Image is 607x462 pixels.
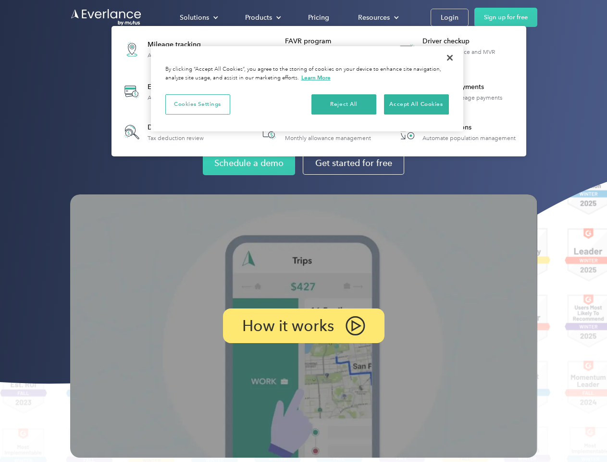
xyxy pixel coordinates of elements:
p: How it works [242,320,334,332]
div: Resources [358,12,390,24]
button: Cookies Settings [165,94,230,115]
a: Sign up for free [474,8,537,27]
a: HR IntegrationsAutomate population management [391,116,520,148]
a: Pricing [298,9,339,26]
div: Solutions [180,12,209,24]
a: Deduction finderTax deduction review [116,116,209,148]
a: Get started for free [303,152,404,175]
div: Resources [348,9,407,26]
div: Pricing [308,12,329,24]
div: HR Integrations [422,123,516,132]
a: More information about your privacy, opens in a new tab [301,74,331,81]
div: Expense tracking [148,82,217,92]
div: Mileage tracking [148,40,210,50]
div: Automate population management [422,135,516,141]
div: License, insurance and MVR verification [422,49,521,62]
div: Products [235,9,289,26]
div: Automatic transaction logs [148,94,217,101]
div: Deduction finder [148,123,204,132]
a: Mileage trackingAutomatic mileage logs [116,32,215,67]
div: Solutions [170,9,226,26]
div: Monthly allowance management [285,135,371,141]
button: Close [439,47,460,68]
div: Privacy [151,46,463,131]
a: Expense trackingAutomatic transaction logs [116,74,222,109]
a: Accountable planMonthly allowance management [254,116,376,148]
div: Tax deduction review [148,135,204,141]
nav: Products [111,26,526,156]
div: Driver checkup [422,37,521,46]
a: Schedule a demo [203,151,295,175]
a: Go to homepage [70,8,142,26]
button: Accept All Cookies [384,94,449,115]
div: Products [245,12,272,24]
input: Submit [71,57,119,77]
div: Login [441,12,458,24]
a: Driver checkupLicense, insurance and MVR verification [391,32,521,67]
div: Automatic mileage logs [148,52,210,59]
div: FAVR program [285,37,384,46]
button: Reject All [311,94,376,115]
a: FAVR programFixed & Variable Rate reimbursement design & management [254,32,384,67]
div: Cookie banner [151,46,463,131]
a: Login [431,9,469,26]
div: By clicking “Accept All Cookies”, you agree to the storing of cookies on your device to enhance s... [165,65,449,82]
